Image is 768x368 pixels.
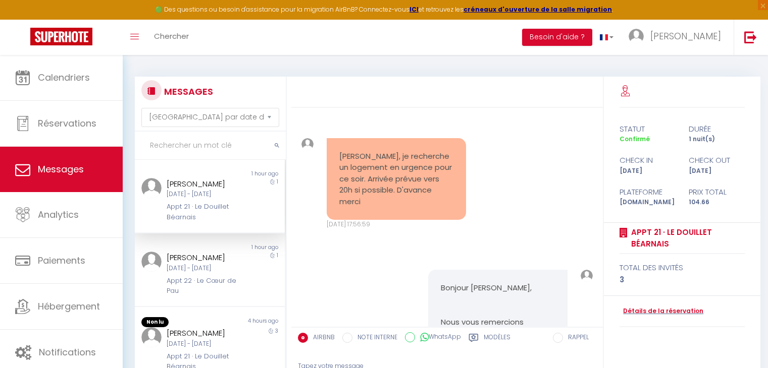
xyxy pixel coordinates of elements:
button: Besoin d'aide ? [522,29,592,46]
img: logout [744,31,757,43]
div: 1 nuit(s) [682,135,751,144]
a: ... [PERSON_NAME] [621,20,734,55]
div: 104.66 [682,198,751,207]
a: Détails de la réservation [620,306,703,316]
div: Appt 22 · Le Cœur de Pau [167,276,241,296]
div: 1 hour ago [210,243,284,252]
div: [DATE] [613,166,682,176]
label: NOTE INTERNE [352,333,397,344]
a: Appt 21 · Le Douillet Béarnais [628,226,745,250]
div: [DATE] [682,166,751,176]
input: Rechercher un mot clé [135,132,286,160]
span: [PERSON_NAME] [650,30,721,42]
span: Calendriers [38,71,90,84]
div: [DATE] - [DATE] [167,190,241,199]
h3: MESSAGES [162,80,213,103]
div: [PERSON_NAME] [167,252,241,264]
a: créneaux d'ouverture de la salle migration [464,5,612,14]
img: ... [629,29,644,44]
span: Chercher [154,31,189,41]
img: ... [301,138,314,150]
span: Confirmé [620,135,650,143]
span: Analytics [38,208,79,221]
img: ... [141,327,162,347]
div: 1 hour ago [210,170,284,178]
div: [PERSON_NAME] [167,178,241,190]
a: ICI [409,5,419,14]
span: 1 [277,178,278,186]
span: Paiements [38,254,85,267]
div: Appt 21 · Le Douillet Béarnais [167,202,241,222]
div: [PERSON_NAME] [167,327,241,339]
span: Non lu [141,317,169,327]
div: [DOMAIN_NAME] [613,198,682,207]
div: 4 hours ago [210,317,284,327]
span: 1 [277,252,278,259]
div: total des invités [620,262,745,274]
a: Chercher [146,20,196,55]
label: RAPPEL [563,333,589,344]
div: durée [682,123,751,135]
div: check in [613,154,682,166]
div: Plateforme [613,186,682,198]
span: Messages [38,163,84,175]
span: Notifications [39,346,96,358]
label: WhatsApp [415,332,461,343]
img: ... [581,270,593,282]
span: 3 [275,327,278,335]
div: [DATE] - [DATE] [167,264,241,273]
img: ... [141,178,162,198]
label: Modèles [484,333,510,345]
div: statut [613,123,682,135]
div: [DATE] - [DATE] [167,339,241,349]
div: check out [682,154,751,166]
div: 3 [620,274,745,286]
img: ... [141,252,162,272]
div: [DATE] 17:56:59 [327,220,466,229]
div: Prix total [682,186,751,198]
span: Hébergement [38,300,100,313]
img: Super Booking [30,28,92,45]
span: Réservations [38,117,96,130]
label: AIRBNB [308,333,335,344]
pre: [PERSON_NAME], je recherche un logement en urgence pour ce soir. Arrivée prévue vers 20h si possi... [339,151,453,208]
